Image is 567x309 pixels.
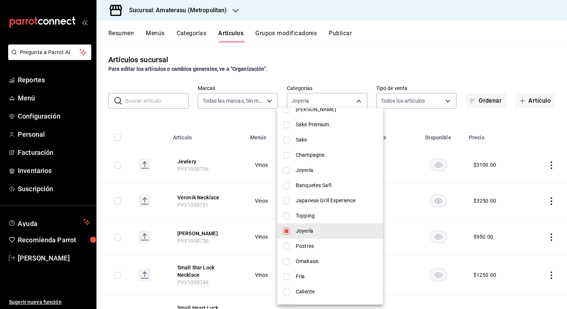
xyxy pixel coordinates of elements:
[296,182,377,189] span: Banquetes Safi
[296,227,377,235] span: Joyería
[296,136,377,144] span: Sake
[296,242,377,250] span: Postres
[296,288,377,296] span: Caliente
[296,121,377,129] span: Sake Premium.
[296,151,377,159] span: Champagne.
[296,212,377,220] span: Topping
[296,166,377,174] span: Joyería.
[296,197,377,205] span: Japanese Grill Experience
[296,273,377,280] span: Fria
[296,106,377,113] span: [PERSON_NAME]
[296,257,377,265] span: Omakase.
